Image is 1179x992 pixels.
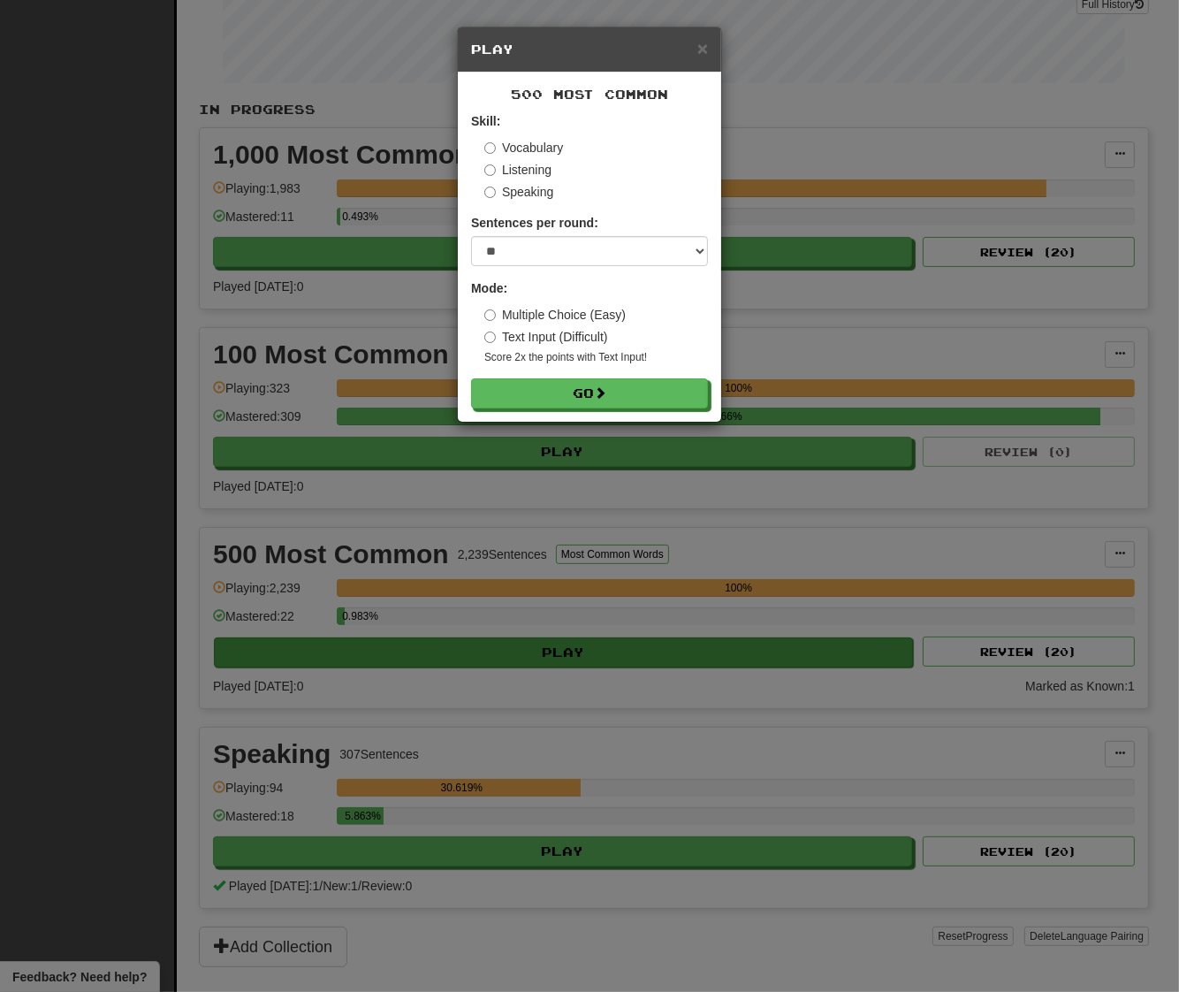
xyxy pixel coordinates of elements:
strong: Skill: [471,114,500,128]
button: Go [471,378,708,408]
strong: Mode: [471,281,507,295]
input: Multiple Choice (Easy) [484,309,496,321]
label: Multiple Choice (Easy) [484,306,626,324]
label: Vocabulary [484,139,563,156]
span: × [697,38,708,58]
h5: Play [471,41,708,58]
label: Speaking [484,183,553,201]
span: 500 Most Common [511,87,668,102]
button: Close [697,39,708,57]
small: Score 2x the points with Text Input ! [484,350,708,365]
label: Sentences per round: [471,214,598,232]
input: Listening [484,164,496,176]
label: Text Input (Difficult) [484,328,608,346]
input: Vocabulary [484,142,496,154]
input: Text Input (Difficult) [484,332,496,343]
label: Listening [484,161,551,179]
input: Speaking [484,187,496,198]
